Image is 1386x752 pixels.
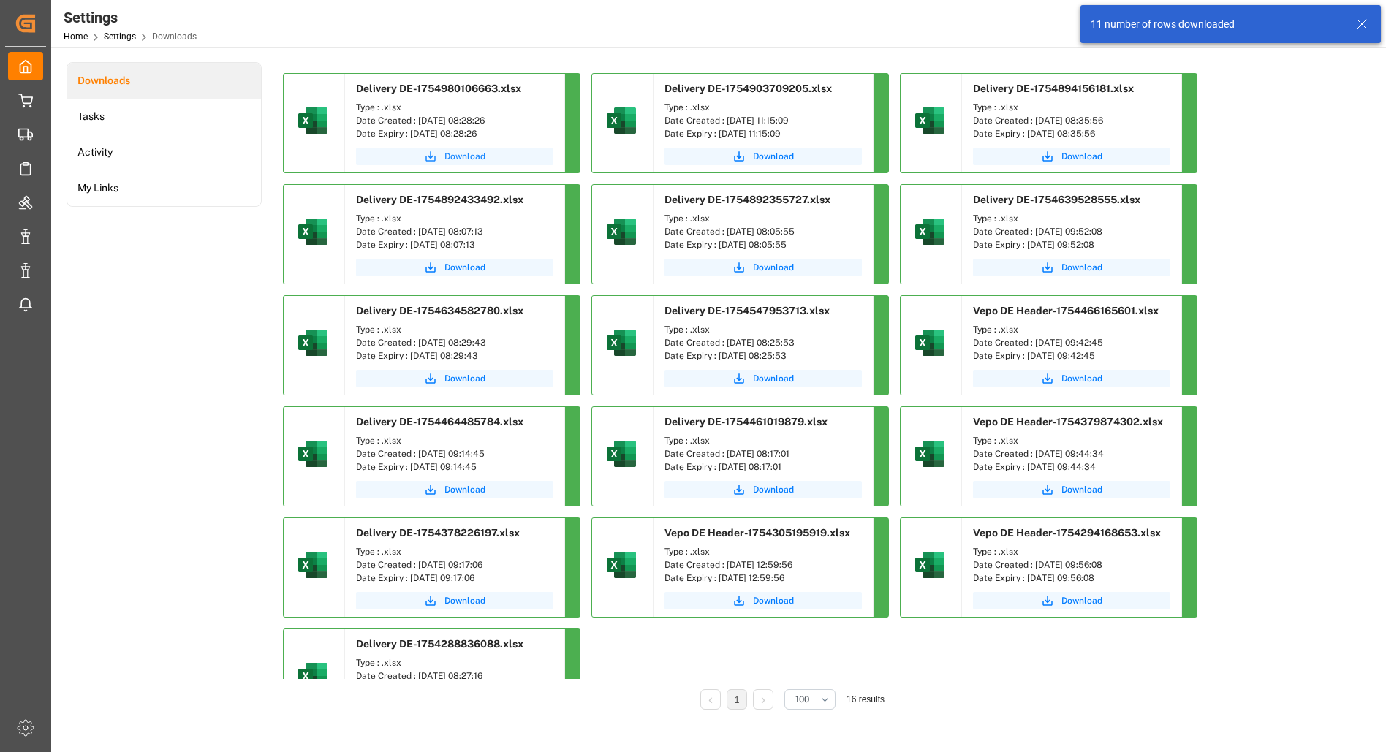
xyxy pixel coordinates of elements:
img: microsoft-excel-2019--v1.png [295,214,330,249]
button: Download [664,148,862,165]
div: Date Created : [DATE] 09:44:34 [973,447,1170,460]
a: Downloads [67,63,261,99]
button: Download [356,148,553,165]
div: Type : .xlsx [973,101,1170,114]
img: microsoft-excel-2019--v1.png [912,214,947,249]
div: Date Created : [DATE] 09:42:45 [973,336,1170,349]
span: Delivery DE-1754980106663.xlsx [356,83,521,94]
div: Date Expiry : [DATE] 08:05:55 [664,238,862,251]
div: Type : .xlsx [356,323,553,336]
div: Type : .xlsx [664,323,862,336]
img: microsoft-excel-2019--v1.png [295,658,330,694]
span: Delivery DE-1754634582780.xlsx [356,305,523,316]
span: Delivery DE-1754288836088.xlsx [356,638,523,650]
span: 16 results [847,694,885,704]
div: Date Created : [DATE] 08:05:55 [664,225,862,238]
div: Date Expiry : [DATE] 09:17:06 [356,571,553,585]
span: Download [1061,483,1102,496]
div: Date Expiry : [DATE] 09:52:08 [973,238,1170,251]
button: Download [973,370,1170,387]
button: Download [664,592,862,609]
span: Download [753,594,794,607]
div: 11 number of rows downloaded [1091,17,1342,32]
button: Download [973,592,1170,609]
span: Download [753,261,794,274]
img: microsoft-excel-2019--v1.png [912,325,947,360]
img: microsoft-excel-2019--v1.png [912,103,947,138]
div: Date Expiry : [DATE] 08:29:43 [356,349,553,362]
img: microsoft-excel-2019--v1.png [604,103,639,138]
span: Delivery DE-1754461019879.xlsx [664,416,828,428]
a: My Links [67,170,261,206]
img: microsoft-excel-2019--v1.png [295,547,330,582]
li: Tasks [67,99,261,134]
div: Date Expiry : [DATE] 11:15:09 [664,127,862,140]
button: Download [973,148,1170,165]
div: Date Expiry : [DATE] 08:07:13 [356,238,553,251]
div: Date Expiry : [DATE] 09:42:45 [973,349,1170,362]
div: Date Created : [DATE] 08:35:56 [973,114,1170,127]
div: Date Expiry : [DATE] 09:14:45 [356,460,553,474]
span: Download [753,150,794,163]
div: Type : .xlsx [356,212,553,225]
span: 100 [795,693,809,706]
span: Download [1061,150,1102,163]
button: Download [664,370,862,387]
img: microsoft-excel-2019--v1.png [604,436,639,471]
span: Vepo DE Header-1754466165601.xlsx [973,305,1159,316]
div: Date Expiry : [DATE] 09:44:34 [973,460,1170,474]
span: Download [444,150,485,163]
span: Download [444,483,485,496]
span: Delivery DE-1754903709205.xlsx [664,83,832,94]
span: Download [1061,372,1102,385]
li: Activity [67,134,261,170]
div: Type : .xlsx [664,212,862,225]
div: Date Created : [DATE] 09:56:08 [973,558,1170,571]
button: Download [664,259,862,276]
a: Home [64,31,88,42]
span: Delivery DE-1754378226197.xlsx [356,527,520,539]
div: Date Created : [DATE] 09:52:08 [973,225,1170,238]
span: Download [753,372,794,385]
div: Type : .xlsx [664,101,862,114]
div: Date Expiry : [DATE] 09:56:08 [973,571,1170,585]
li: 1 [727,689,747,710]
button: Download [356,592,553,609]
span: Delivery DE-1754892355727.xlsx [664,194,830,205]
span: Vepo DE Header-1754379874302.xlsx [973,416,1163,428]
div: Date Created : [DATE] 12:59:56 [664,558,862,571]
div: Type : .xlsx [356,656,553,669]
img: microsoft-excel-2019--v1.png [912,436,947,471]
div: Type : .xlsx [356,545,553,558]
div: Type : .xlsx [356,434,553,447]
span: Delivery DE-1754464485784.xlsx [356,416,523,428]
div: Type : .xlsx [973,323,1170,336]
img: microsoft-excel-2019--v1.png [295,436,330,471]
a: Download [973,481,1170,498]
button: Download [664,481,862,498]
img: microsoft-excel-2019--v1.png [604,325,639,360]
div: Date Created : [DATE] 11:15:09 [664,114,862,127]
div: Date Expiry : [DATE] 12:59:56 [664,571,862,585]
img: microsoft-excel-2019--v1.png [604,547,639,582]
img: microsoft-excel-2019--v1.png [604,214,639,249]
div: Date Expiry : [DATE] 08:17:01 [664,460,862,474]
a: Download [356,481,553,498]
span: Download [444,261,485,274]
li: Next Page [753,689,773,710]
a: Download [356,259,553,276]
div: Type : .xlsx [973,434,1170,447]
span: Download [444,594,485,607]
span: Delivery DE-1754639528555.xlsx [973,194,1140,205]
div: Date Expiry : [DATE] 08:28:26 [356,127,553,140]
span: Vepo DE Header-1754294168653.xlsx [973,527,1161,539]
span: Vepo DE Header-1754305195919.xlsx [664,527,850,539]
